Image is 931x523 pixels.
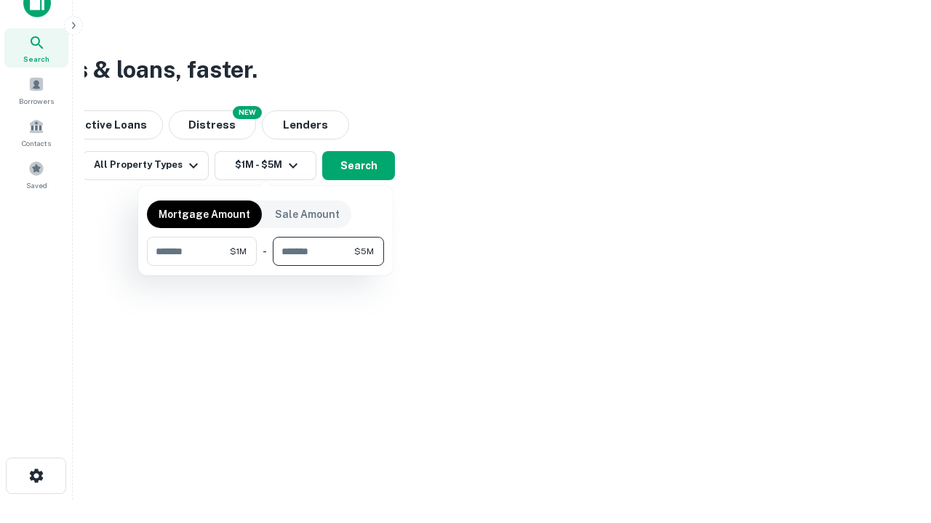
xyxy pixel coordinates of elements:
[263,237,267,266] div: -
[275,206,340,222] p: Sale Amount
[858,407,931,477] iframe: Chat Widget
[159,206,250,222] p: Mortgage Amount
[354,245,374,258] span: $5M
[230,245,247,258] span: $1M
